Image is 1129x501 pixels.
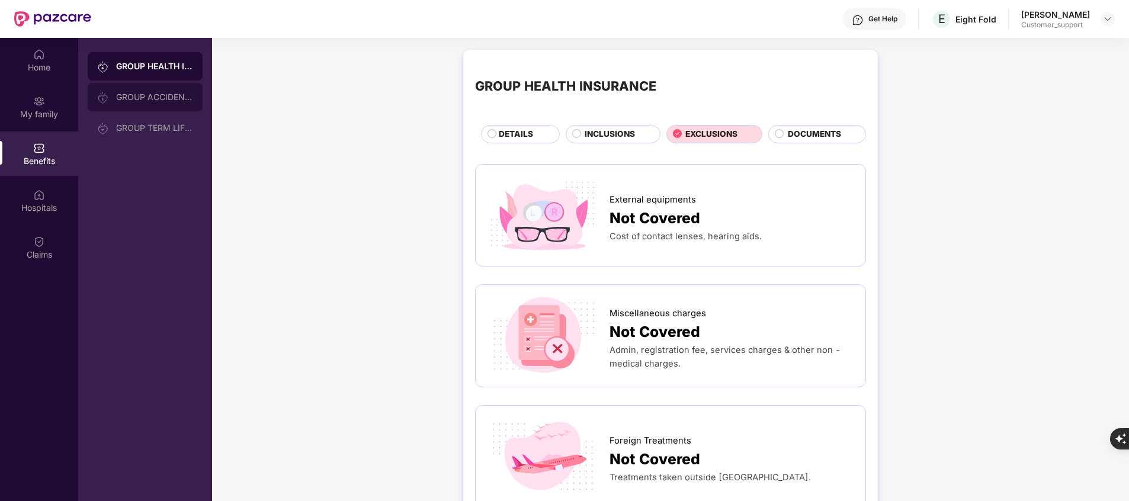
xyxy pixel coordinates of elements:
[499,128,533,140] span: DETAILS
[487,417,599,496] img: icon
[610,231,762,242] span: Cost of contact lenses, hearing aids.
[610,320,700,343] span: Not Covered
[868,14,897,24] div: Get Help
[610,193,696,207] span: External equipments
[33,49,45,60] img: svg+xml;base64,PHN2ZyBpZD0iSG9tZSIgeG1sbnM9Imh0dHA6Ly93d3cudzMub3JnLzIwMDAvc3ZnIiB3aWR0aD0iMjAiIG...
[585,128,635,140] span: INCLUSIONS
[610,434,691,448] span: Foreign Treatments
[116,92,193,102] div: GROUP ACCIDENTAL INSURANCE
[116,123,193,133] div: GROUP TERM LIFE INSURANCE
[1103,14,1112,24] img: svg+xml;base64,PHN2ZyBpZD0iRHJvcGRvd24tMzJ4MzIiIHhtbG5zPSJodHRwOi8vd3d3LnczLm9yZy8yMDAwL3N2ZyIgd2...
[788,128,841,140] span: DOCUMENTS
[1021,20,1090,30] div: Customer_support
[610,307,706,320] span: Miscellaneous charges
[610,448,700,471] span: Not Covered
[852,14,864,26] img: svg+xml;base64,PHN2ZyBpZD0iSGVscC0zMngzMiIgeG1sbnM9Imh0dHA6Ly93d3cudzMub3JnLzIwMDAvc3ZnIiB3aWR0aD...
[610,345,841,369] span: Admin, registration fee, services charges & other non - medical charges.
[685,128,737,140] span: EXCLUSIONS
[610,472,811,483] span: Treatments taken outside [GEOGRAPHIC_DATA].
[33,236,45,248] img: svg+xml;base64,PHN2ZyBpZD0iQ2xhaW0iIHhtbG5zPSJodHRwOi8vd3d3LnczLm9yZy8yMDAwL3N2ZyIgd2lkdGg9IjIwIi...
[475,76,656,96] div: GROUP HEALTH INSURANCE
[14,11,91,27] img: New Pazcare Logo
[955,14,996,25] div: Eight Fold
[33,142,45,154] img: svg+xml;base64,PHN2ZyBpZD0iQmVuZWZpdHMiIHhtbG5zPSJodHRwOi8vd3d3LnczLm9yZy8yMDAwL3N2ZyIgd2lkdGg9Ij...
[487,176,599,255] img: icon
[97,92,109,104] img: svg+xml;base64,PHN2ZyB3aWR0aD0iMjAiIGhlaWdodD0iMjAiIHZpZXdCb3g9IjAgMCAyMCAyMCIgZmlsbD0ibm9uZSIgeG...
[487,297,599,375] img: icon
[33,189,45,201] img: svg+xml;base64,PHN2ZyBpZD0iSG9zcGl0YWxzIiB4bWxucz0iaHR0cDovL3d3dy53My5vcmcvMjAwMC9zdmciIHdpZHRoPS...
[97,123,109,134] img: svg+xml;base64,PHN2ZyB3aWR0aD0iMjAiIGhlaWdodD0iMjAiIHZpZXdCb3g9IjAgMCAyMCAyMCIgZmlsbD0ibm9uZSIgeG...
[97,61,109,73] img: svg+xml;base64,PHN2ZyB3aWR0aD0iMjAiIGhlaWdodD0iMjAiIHZpZXdCb3g9IjAgMCAyMCAyMCIgZmlsbD0ibm9uZSIgeG...
[116,60,193,72] div: GROUP HEALTH INSURANCE
[33,95,45,107] img: svg+xml;base64,PHN2ZyB3aWR0aD0iMjAiIGhlaWdodD0iMjAiIHZpZXdCb3g9IjAgMCAyMCAyMCIgZmlsbD0ibm9uZSIgeG...
[1021,9,1090,20] div: [PERSON_NAME]
[610,207,700,230] span: Not Covered
[938,12,945,26] span: E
